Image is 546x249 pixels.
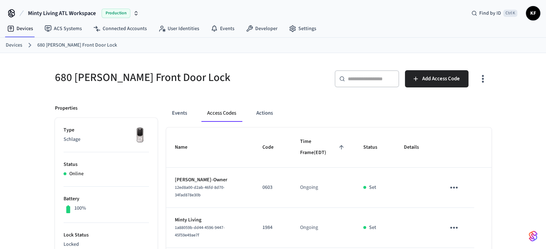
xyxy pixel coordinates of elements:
[55,70,269,85] h5: 680 [PERSON_NAME] Front Door Lock
[1,22,39,35] a: Devices
[300,136,346,159] span: Time Frame(EDT)
[240,22,283,35] a: Developer
[28,9,96,18] span: Minty Living ATL Workspace
[166,105,491,122] div: ant example
[175,225,225,238] span: 1a88059b-dd44-4596-9447-45f59e49ae7f
[262,224,283,231] p: 1984
[262,142,283,153] span: Code
[64,161,149,168] p: Status
[37,42,117,49] a: 680 [PERSON_NAME] Front Door Lock
[205,22,240,35] a: Events
[422,74,460,83] span: Add Access Code
[64,231,149,239] p: Lock Status
[404,142,428,153] span: Details
[166,105,193,122] button: Events
[363,142,387,153] span: Status
[405,70,468,87] button: Add Access Code
[88,22,153,35] a: Connected Accounts
[55,105,78,112] p: Properties
[251,105,279,122] button: Actions
[466,7,523,20] div: Find by IDCtrl K
[503,10,517,17] span: Ctrl K
[291,168,355,208] td: Ongoing
[64,195,149,203] p: Battery
[69,170,84,178] p: Online
[6,42,22,49] a: Devices
[102,9,130,18] span: Production
[201,105,242,122] button: Access Codes
[369,184,376,191] p: Set
[529,230,537,242] img: SeamLogoGradient.69752ec5.svg
[291,208,355,248] td: Ongoing
[175,216,246,224] p: Minty Living
[131,126,149,144] img: Yale Assure Touchscreen Wifi Smart Lock, Satin Nickel, Front
[479,10,501,17] span: Find by ID
[74,205,86,212] p: 100%
[262,184,283,191] p: 0603
[39,22,88,35] a: ACS Systems
[64,241,149,248] p: Locked
[526,6,540,20] button: KF
[527,7,540,20] span: KF
[369,224,376,231] p: Set
[153,22,205,35] a: User Identities
[283,22,322,35] a: Settings
[175,176,246,184] p: [PERSON_NAME]-Owner
[175,142,197,153] span: Name
[64,136,149,143] p: Schlage
[64,126,149,134] p: Type
[175,185,225,198] span: 12ed8a00-d2ab-46fd-8d70-34fad878e30b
